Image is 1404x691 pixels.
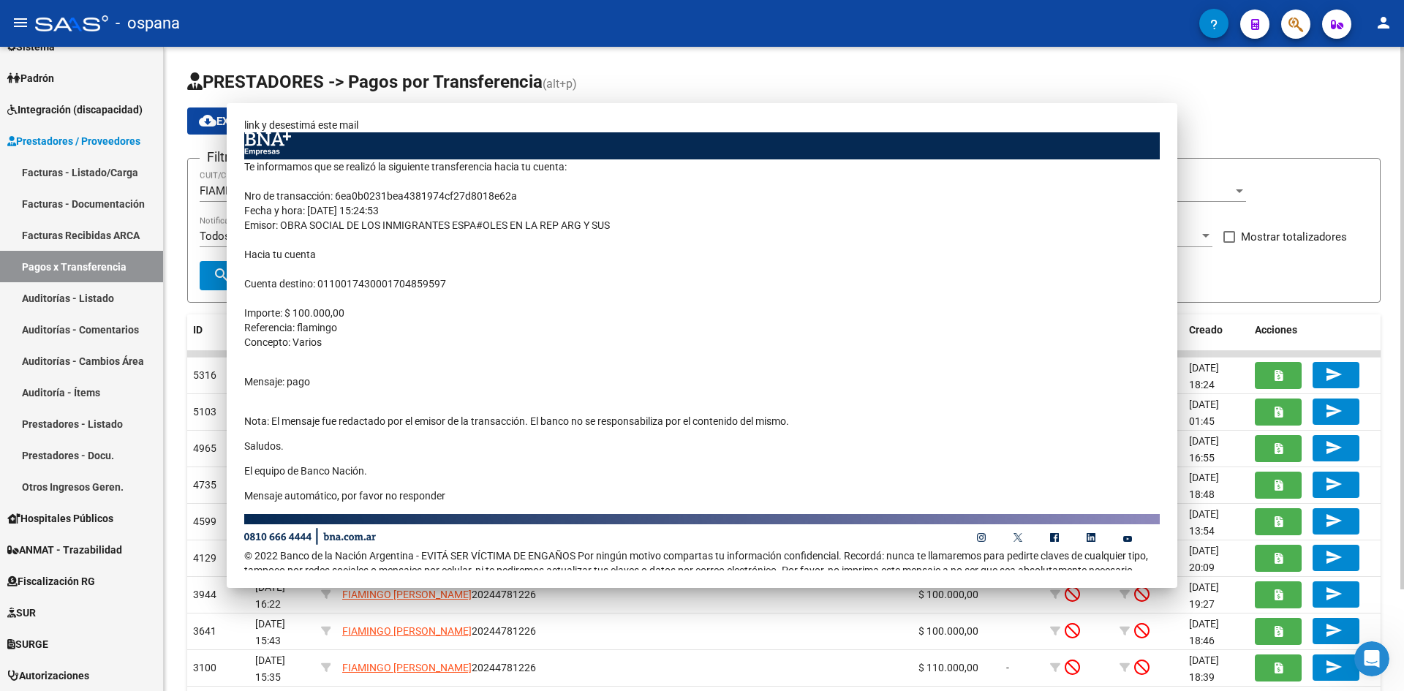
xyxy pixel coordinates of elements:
span: 20244781226 [342,662,536,673]
span: [DATE] 01:45 [1189,399,1219,427]
span: 3100 [193,662,216,673]
span: 4735 [193,479,216,491]
span: [DATE] 18:46 [1189,618,1219,646]
span: Mostrar totalizadores [1241,228,1347,246]
span: 4599 [193,516,216,527]
span: Integración (discapacidad) [7,102,143,118]
img: Numero de atencion 08106664444 o web www.bna.com.ar [244,528,376,545]
span: 20244781226 [342,589,536,600]
span: Creado [1189,324,1223,336]
span: [DATE] 15:43 [255,618,285,646]
mat-icon: send [1325,622,1343,639]
span: FIAMINGO [PERSON_NAME] [342,589,472,600]
span: [DATE] 19:27 [1189,581,1219,610]
span: Buscar Comprobante [213,269,358,282]
td: Te informamos que se realizó la siguiente transferencia hacia tu cuenta: Nro de transacción: 6ea0... [244,159,1160,513]
span: $ 100.000,00 [918,589,978,600]
span: Todos [200,230,230,243]
p: Saludos. [244,439,1160,453]
span: - [1006,662,1009,673]
span: [DATE] 18:39 [1189,654,1219,683]
img: linkedin de banco nación [1087,533,1095,542]
mat-icon: search [213,266,230,284]
span: Prestadores / Proveedores [7,133,140,149]
span: $ 100.000,00 [918,625,978,637]
mat-icon: send [1325,585,1343,603]
h3: Filtros [200,147,250,167]
span: [DATE] 18:48 [1189,472,1219,500]
span: - ospana [116,7,180,39]
span: SUR [7,605,36,621]
span: 5316 [193,369,216,381]
p: El equipo de Banco Nación. [244,464,1160,478]
img: instagram de banco nación [977,533,986,542]
span: Autorizaciones [7,668,89,684]
img: twitter de banco nación [1014,533,1022,542]
span: ANMAT - Trazabilidad [7,542,122,558]
span: 5103 [193,406,216,418]
span: Acciones [1255,324,1297,336]
p: Mensaje automático, por favor no responder [244,488,1160,503]
span: [DATE] 15:35 [255,654,285,683]
mat-icon: cloud_download [199,112,216,129]
mat-icon: send [1325,402,1343,420]
datatable-header-cell: Acciones [1249,314,1381,363]
mat-icon: send [1325,512,1343,529]
span: Hospitales Públicos [7,510,113,526]
span: 3641 [193,625,216,637]
datatable-header-cell: Creado [1183,314,1249,363]
iframe: Intercom live chat [1354,641,1389,676]
img: youtube de banco nación [1123,536,1132,542]
td: © 2022 Banco de la Nación Argentina - EVITÁ SER VÍCTIMA DE ENGAÑOS Por ningún motivo compartas tu... [244,548,1160,578]
img: facebook de banco nación [1050,533,1059,542]
mat-icon: menu [12,14,29,31]
span: 20244781226 [342,625,536,637]
mat-icon: send [1325,366,1343,383]
span: [DATE] 13:54 [1189,508,1219,537]
span: Padrón [7,70,54,86]
mat-icon: send [1325,548,1343,566]
span: FIAMINGO [PERSON_NAME] [342,662,472,673]
span: Exportar CSV [199,115,296,128]
mat-icon: send [1325,475,1343,493]
span: SURGE [7,636,48,652]
mat-icon: person [1375,14,1392,31]
div: Email Template [244,88,1160,578]
span: 4129 [193,552,216,564]
span: FIAMINGO [PERSON_NAME] [342,625,472,637]
span: (alt+p) [543,77,577,91]
span: $ 110.000,00 [918,662,978,673]
span: [DATE] 16:55 [1189,435,1219,464]
p: Mensaje: pago [244,374,1160,389]
span: Fiscalización RG [7,573,95,589]
span: 4965 [193,442,216,454]
span: PRESTADORES -> Pagos por Transferencia [187,72,543,92]
span: ID [193,324,203,336]
datatable-header-cell: ID [187,314,249,363]
mat-icon: send [1325,658,1343,676]
span: [DATE] 18:24 [1189,362,1219,390]
span: 3944 [193,589,216,600]
mat-icon: send [1325,439,1343,456]
img: Banco nación [244,132,291,156]
span: [DATE] 20:09 [1189,545,1219,573]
